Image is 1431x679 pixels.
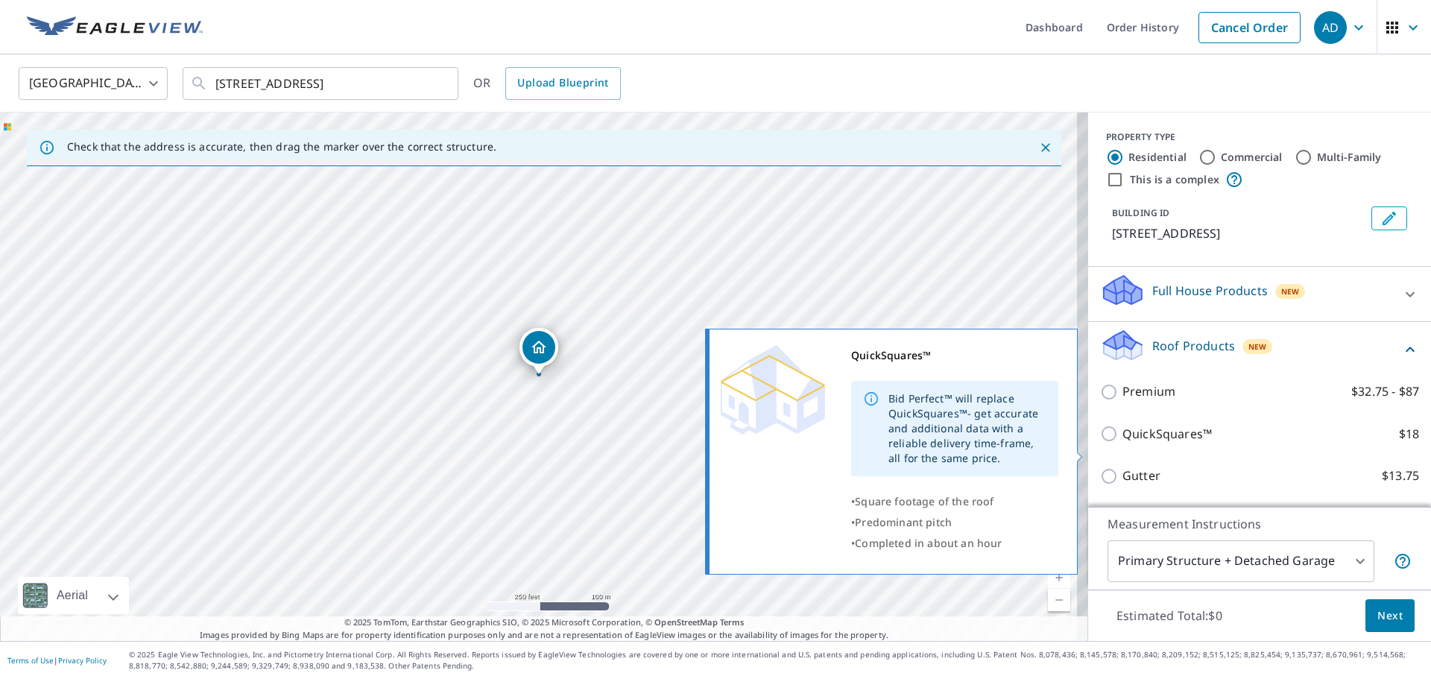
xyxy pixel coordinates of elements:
[519,328,558,374] div: Dropped pin, building 1, Residential property, 2724 NE 26th St Fort Lauderdale, FL 33305
[1108,540,1374,582] div: Primary Structure + Detached Garage
[855,494,994,508] span: Square footage of the roof
[1152,282,1268,300] p: Full House Products
[1122,467,1160,485] p: Gutter
[517,74,608,92] span: Upload Blueprint
[473,67,621,100] div: OR
[215,63,428,104] input: Search by address or latitude-longitude
[1371,206,1407,230] button: Edit building 1
[7,656,107,665] p: |
[1106,130,1413,144] div: PROPERTY TYPE
[1100,273,1419,315] div: Full House ProductsNew
[1399,425,1419,443] p: $18
[1394,552,1412,570] span: Your report will include the primary structure and a detached garage if one exists.
[1221,150,1283,165] label: Commercial
[1122,382,1175,401] p: Premium
[1122,425,1212,443] p: QuickSquares™
[1317,150,1382,165] label: Multi-Family
[1365,599,1415,633] button: Next
[1112,206,1169,219] p: BUILDING ID
[1105,599,1234,632] p: Estimated Total: $0
[1036,138,1055,157] button: Close
[720,616,745,628] a: Terms
[344,616,745,629] span: © 2025 TomTom, Earthstar Geographics SIO, © 2025 Microsoft Corporation, ©
[1108,515,1412,533] p: Measurement Instructions
[18,577,129,614] div: Aerial
[855,536,1002,550] span: Completed in about an hour
[855,515,952,529] span: Predominant pitch
[654,616,717,628] a: OpenStreetMap
[851,512,1058,533] div: •
[505,67,620,100] a: Upload Blueprint
[129,649,1424,672] p: © 2025 Eagle View Technologies, Inc. and Pictometry International Corp. All Rights Reserved. Repo...
[1281,285,1300,297] span: New
[1198,12,1301,43] a: Cancel Order
[1152,337,1235,355] p: Roof Products
[1377,607,1403,625] span: Next
[67,140,496,154] p: Check that the address is accurate, then drag the marker over the correct structure.
[1100,328,1419,370] div: Roof ProductsNew
[1314,11,1347,44] div: AD
[1130,172,1219,187] label: This is a complex
[851,345,1058,366] div: QuickSquares™
[851,533,1058,554] div: •
[1128,150,1187,165] label: Residential
[1048,589,1070,611] a: Current Level 17, Zoom Out
[7,655,54,666] a: Terms of Use
[52,577,92,614] div: Aerial
[27,16,203,39] img: EV Logo
[888,385,1046,472] div: Bid Perfect™ will replace QuickSquares™- get accurate and additional data with a reliable deliver...
[1112,224,1365,242] p: [STREET_ADDRESS]
[58,655,107,666] a: Privacy Policy
[1382,467,1419,485] p: $13.75
[721,345,825,435] img: Premium
[19,63,168,104] div: [GEOGRAPHIC_DATA]
[1248,341,1267,353] span: New
[1351,382,1419,401] p: $32.75 - $87
[851,491,1058,512] div: •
